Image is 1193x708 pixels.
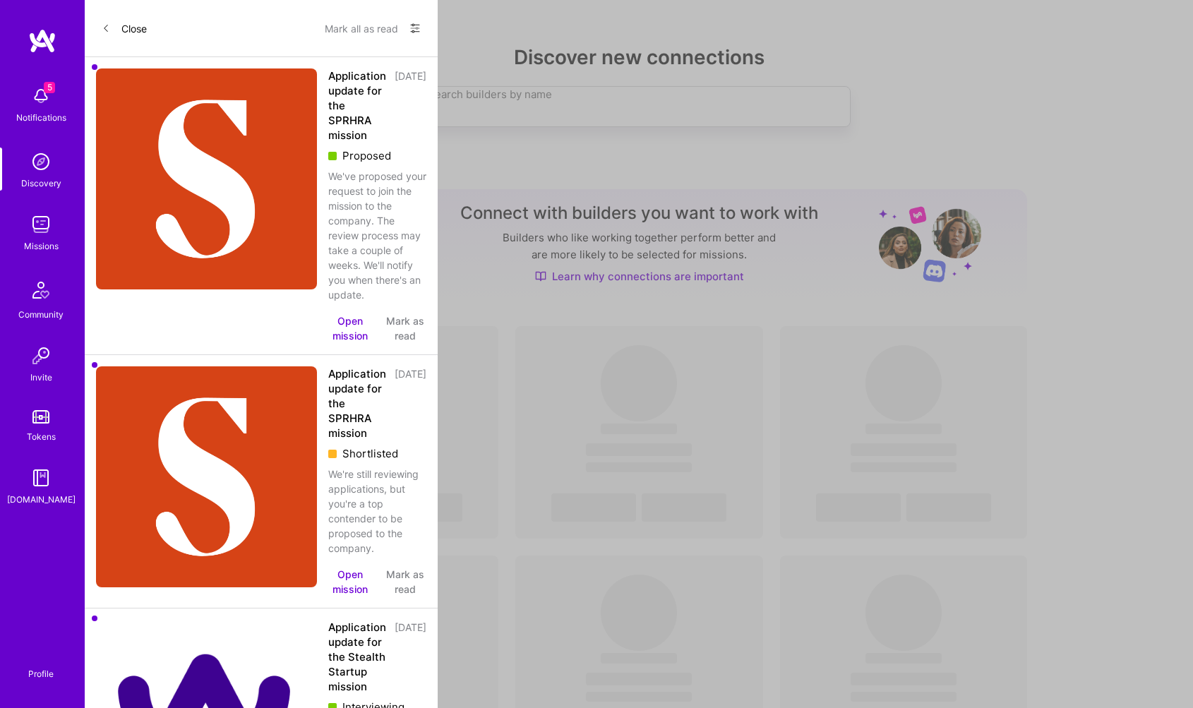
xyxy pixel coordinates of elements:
div: Notifications [16,110,66,125]
div: [DATE] [395,620,426,694]
img: logo [28,28,56,54]
button: Open mission [328,567,372,596]
div: [DOMAIN_NAME] [7,492,76,507]
div: Missions [24,239,59,253]
div: Tokens [27,429,56,444]
img: Community [24,273,58,307]
div: Discovery [21,176,61,191]
button: Mark as read [383,567,426,596]
img: teamwork [27,210,55,239]
div: We're still reviewing applications, but you're a top contender to be proposed to the company. [328,467,426,556]
button: Close [102,17,147,40]
img: tokens [32,410,49,424]
button: Open mission [328,313,372,343]
div: Profile [28,666,54,680]
a: Profile [23,652,59,680]
img: bell [27,82,55,110]
div: Proposed [328,148,426,163]
div: We've proposed your request to join the mission to the company. The review process may take a cou... [328,169,426,302]
div: Community [18,307,64,322]
div: Application update for the SPRHRA mission [328,68,386,143]
div: Application update for the SPRHRA mission [328,366,386,440]
span: 5 [44,82,55,93]
button: Mark as read [383,313,426,343]
div: Application update for the Stealth Startup mission [328,620,386,694]
img: Company Logo [96,68,317,289]
img: guide book [27,464,55,492]
div: [DATE] [395,68,426,143]
img: discovery [27,148,55,176]
div: [DATE] [395,366,426,440]
div: Shortlisted [328,446,426,461]
button: Mark all as read [325,17,398,40]
img: Invite [27,342,55,370]
img: Company Logo [96,366,317,587]
div: Invite [30,370,52,385]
